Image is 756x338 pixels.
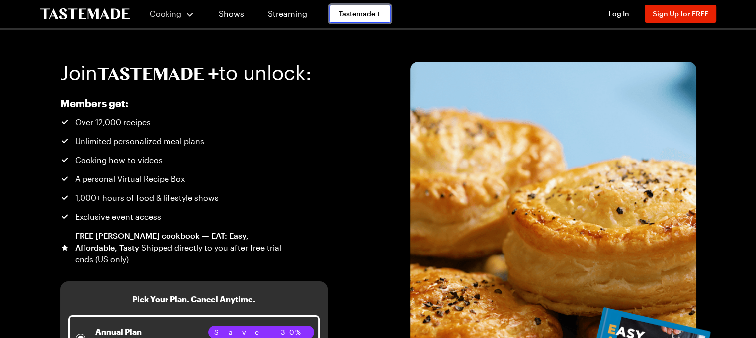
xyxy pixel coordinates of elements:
h1: Join to unlock: [60,62,312,84]
button: Sign Up for FREE [645,5,716,23]
p: Annual Plan [95,326,207,338]
span: Over 12,000 recipes [75,116,151,128]
div: FREE [PERSON_NAME] cookbook — EAT: Easy, Affordable, Tasty [75,230,283,265]
span: Shipped directly to you after free trial ends (US only) [75,243,281,264]
a: To Tastemade Home Page [40,8,130,20]
button: Log In [599,9,639,19]
span: Unlimited personalized meal plans [75,135,204,147]
h2: Members get: [60,97,283,109]
span: Log In [608,9,629,18]
span: A personal Virtual Recipe Box [75,173,185,185]
span: Tastemade + [339,9,381,19]
button: Cooking [150,2,195,26]
span: Sign Up for FREE [653,9,708,18]
ul: Tastemade+ Annual subscription benefits [60,116,283,265]
h3: Pick Your Plan. Cancel Anytime. [132,293,255,305]
a: Tastemade + [329,5,391,23]
span: Save 30% [214,327,308,338]
span: 1,000+ hours of food & lifestyle shows [75,192,219,204]
span: Cooking how-to videos [75,154,163,166]
span: Exclusive event access [75,211,161,223]
span: Cooking [150,9,181,18]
